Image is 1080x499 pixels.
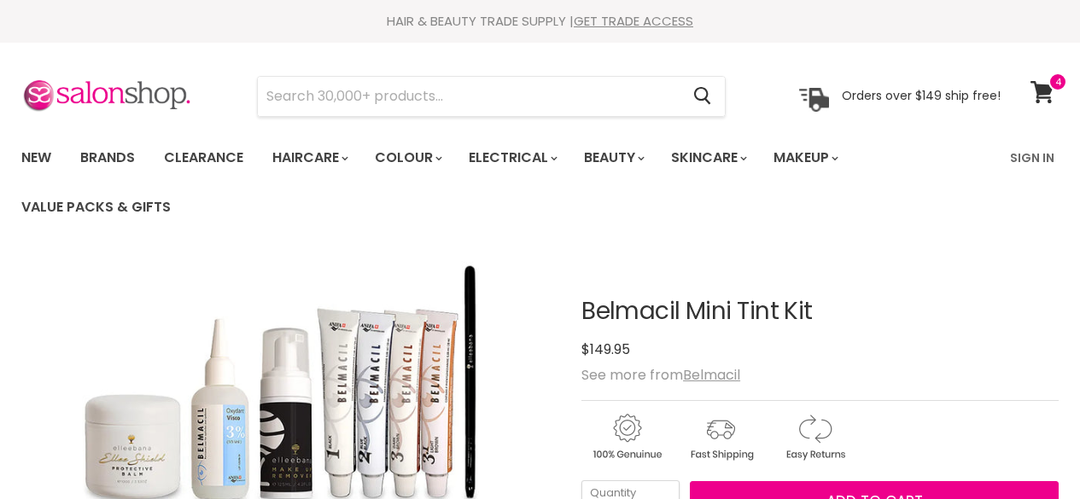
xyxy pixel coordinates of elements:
[257,76,726,117] form: Product
[658,140,757,176] a: Skincare
[9,140,64,176] a: New
[67,140,148,176] a: Brands
[769,411,860,463] img: returns.gif
[761,140,849,176] a: Makeup
[1000,140,1065,176] a: Sign In
[680,77,725,116] button: Search
[581,411,672,463] img: genuine.gif
[581,365,740,385] span: See more from
[9,133,1000,232] ul: Main menu
[456,140,568,176] a: Electrical
[151,140,256,176] a: Clearance
[9,189,184,225] a: Value Packs & Gifts
[574,12,693,30] a: GET TRADE ACCESS
[675,411,766,463] img: shipping.gif
[842,88,1001,103] p: Orders over $149 ship free!
[581,339,630,359] span: $149.95
[571,140,655,176] a: Beauty
[362,140,452,176] a: Colour
[258,77,680,116] input: Search
[581,299,1059,325] h1: Belmacil Mini Tint Kit
[683,365,740,385] a: Belmacil
[260,140,359,176] a: Haircare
